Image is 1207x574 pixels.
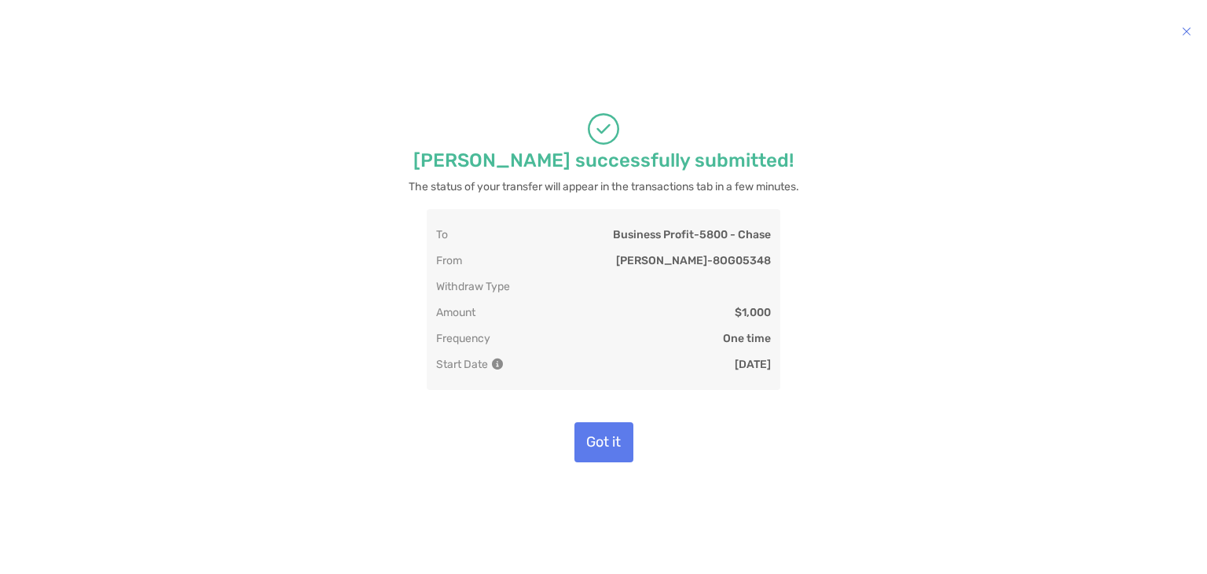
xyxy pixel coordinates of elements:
button: Got it [574,422,633,462]
p: One time [723,332,771,345]
p: The status of your transfer will appear in the transactions tab in a few minutes. [409,177,799,197]
p: Withdraw Type [436,280,510,293]
p: From [436,254,462,267]
p: [PERSON_NAME] - 8OG05348 [616,254,771,267]
p: Frequency [436,332,490,345]
p: Amount [436,306,475,319]
p: Start Date [436,358,501,371]
p: Business Profit - 5800 - Chase [613,228,771,241]
p: [PERSON_NAME] successfully submitted! [413,151,794,171]
p: $1,000 [735,306,771,319]
p: To [436,228,448,241]
p: [DATE] [735,358,771,371]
